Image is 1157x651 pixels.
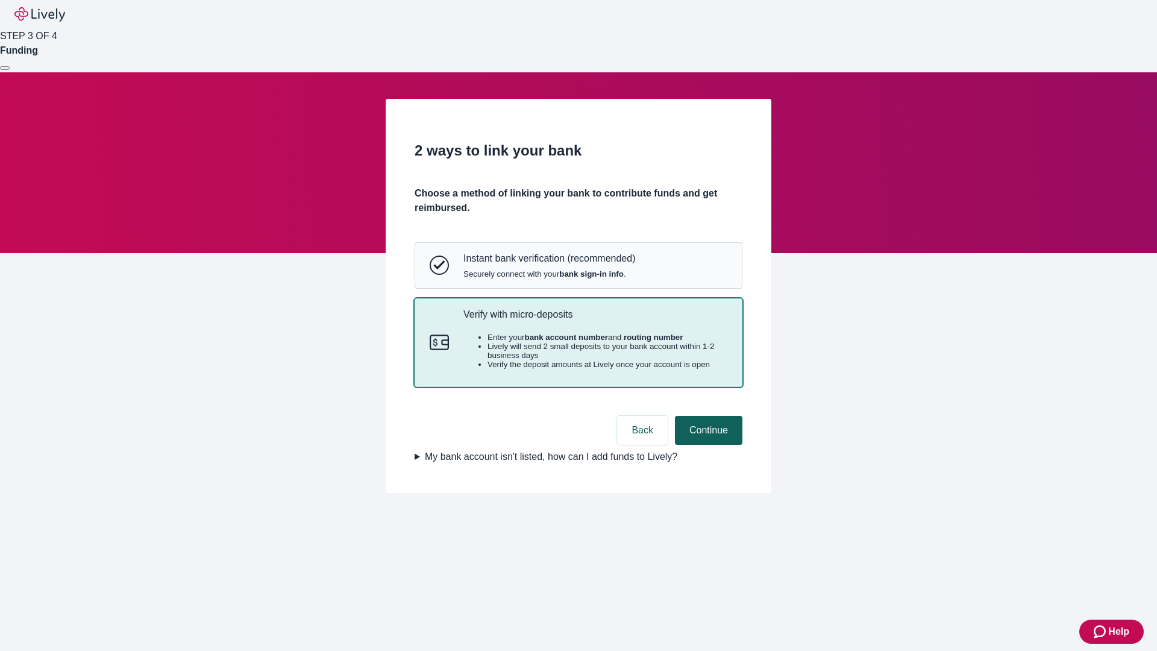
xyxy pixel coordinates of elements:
li: Enter your and [488,333,727,342]
span: Help [1108,624,1129,639]
p: Instant bank verification (recommended) [463,253,635,264]
button: Continue [675,416,742,445]
strong: bank account number [525,333,609,342]
button: Instant bank verificationInstant bank verification (recommended)Securely connect with yourbank si... [415,243,742,288]
button: Zendesk support iconHelp [1079,620,1144,644]
button: Back [617,416,668,445]
li: Verify the deposit amounts at Lively once your account is open [488,360,727,369]
p: Verify with micro-deposits [463,309,727,320]
svg: Instant bank verification [430,256,449,275]
h4: Choose a method of linking your bank to contribute funds and get reimbursed. [415,186,742,215]
span: Securely connect with your . [463,269,635,278]
strong: routing number [624,333,683,342]
li: Lively will send 2 small deposits to your bank account within 1-2 business days [488,342,727,360]
h2: 2 ways to link your bank [415,140,742,162]
img: Lively [14,7,65,22]
strong: bank sign-in info [559,269,624,278]
button: Micro-depositsVerify with micro-depositsEnter yourbank account numberand routing numberLively wil... [415,299,742,387]
svg: Zendesk support icon [1094,624,1108,639]
summary: My bank account isn't listed, how can I add funds to Lively? [415,450,742,464]
svg: Micro-deposits [430,333,449,352]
